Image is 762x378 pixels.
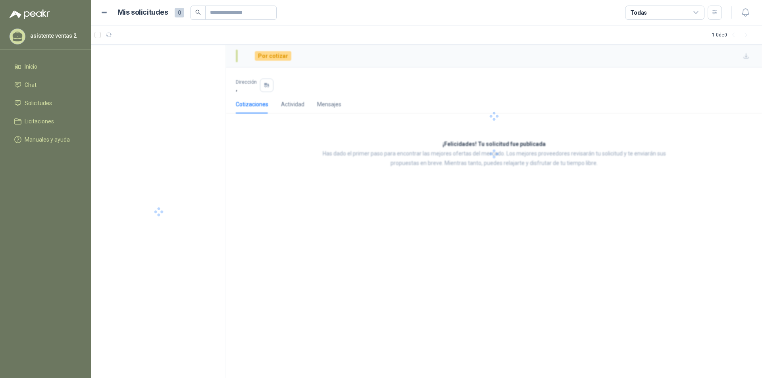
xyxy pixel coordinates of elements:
[10,77,82,92] a: Chat
[195,10,201,15] span: search
[175,8,184,17] span: 0
[630,8,647,17] div: Todas
[25,99,52,107] span: Solicitudes
[10,59,82,74] a: Inicio
[30,33,80,38] p: asistente ventas 2
[117,7,168,18] h1: Mis solicitudes
[10,10,50,19] img: Logo peakr
[25,62,37,71] span: Inicio
[25,81,37,89] span: Chat
[10,132,82,147] a: Manuales y ayuda
[10,96,82,111] a: Solicitudes
[712,29,752,41] div: 1 - 0 de 0
[10,114,82,129] a: Licitaciones
[25,117,54,126] span: Licitaciones
[25,135,70,144] span: Manuales y ayuda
